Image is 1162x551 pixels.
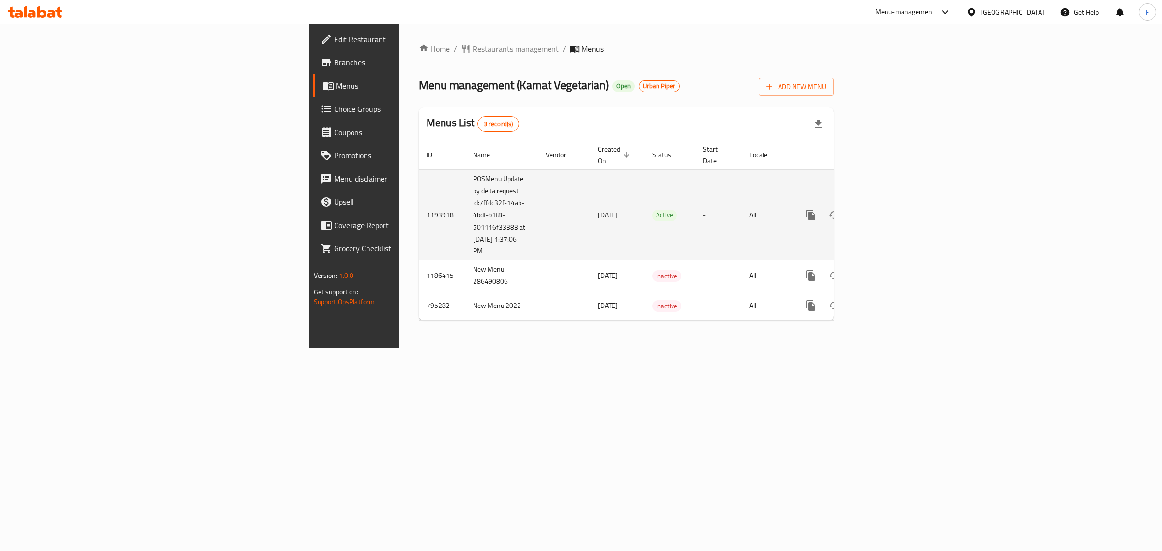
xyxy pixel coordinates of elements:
span: [DATE] [598,209,618,221]
th: Actions [792,140,900,170]
h2: Menus List [427,116,519,132]
a: Branches [313,51,503,74]
table: enhanced table [419,140,900,321]
button: more [799,264,823,287]
span: Menus [336,80,495,92]
div: Export file [807,112,830,136]
a: Coverage Report [313,214,503,237]
a: Promotions [313,144,503,167]
li: / [563,43,566,55]
div: Open [612,80,635,92]
span: Vendor [546,149,579,161]
span: Status [652,149,684,161]
span: Upsell [334,196,495,208]
span: Coupons [334,126,495,138]
nav: breadcrumb [419,43,834,55]
a: Grocery Checklist [313,237,503,260]
span: Urban Piper [639,82,679,90]
span: Menu disclaimer [334,173,495,184]
span: Branches [334,57,495,68]
td: All [742,169,792,260]
a: Restaurants management [461,43,559,55]
a: Menus [313,74,503,97]
td: - [695,291,742,321]
span: 1.0.0 [339,269,354,282]
span: Name [473,149,503,161]
span: Open [612,82,635,90]
span: Active [652,210,677,221]
button: Add New Menu [759,78,834,96]
span: F [1146,7,1149,17]
span: Get support on: [314,286,358,298]
div: Menu-management [875,6,935,18]
span: Edit Restaurant [334,33,495,45]
div: Total records count [477,116,520,132]
td: All [742,260,792,291]
div: [GEOGRAPHIC_DATA] [980,7,1044,17]
a: Coupons [313,121,503,144]
span: Menus [581,43,604,55]
a: Support.OpsPlatform [314,295,375,308]
span: [DATE] [598,269,618,282]
div: Inactive [652,270,681,282]
div: Inactive [652,300,681,312]
span: Version: [314,269,337,282]
button: more [799,294,823,317]
td: - [695,169,742,260]
span: [DATE] [598,299,618,312]
a: Choice Groups [313,97,503,121]
td: All [742,291,792,321]
a: Menu disclaimer [313,167,503,190]
span: 3 record(s) [478,120,519,129]
button: Change Status [823,264,846,287]
span: Locale [749,149,780,161]
span: ID [427,149,445,161]
span: Created On [598,143,633,167]
span: Inactive [652,271,681,282]
span: Start Date [703,143,730,167]
a: Upsell [313,190,503,214]
button: Change Status [823,294,846,317]
span: Inactive [652,301,681,312]
span: Promotions [334,150,495,161]
span: Restaurants management [473,43,559,55]
button: Change Status [823,203,846,227]
span: Menu management ( Kamat Vegetarian ) [419,74,609,96]
span: Choice Groups [334,103,495,115]
span: Grocery Checklist [334,243,495,254]
a: Edit Restaurant [313,28,503,51]
span: Coverage Report [334,219,495,231]
button: more [799,203,823,227]
td: - [695,260,742,291]
span: Add New Menu [766,81,826,93]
